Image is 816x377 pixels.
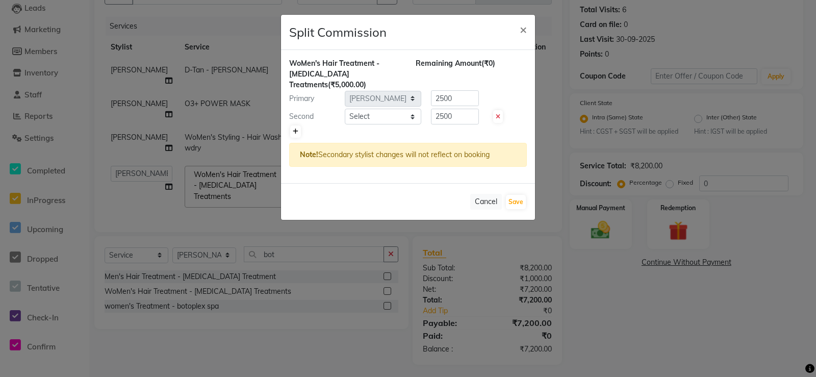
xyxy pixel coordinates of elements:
div: Second [282,111,345,122]
h4: Split Commission [289,23,387,41]
span: WoMen's Hair Treatment - [MEDICAL_DATA] Treatments [289,59,379,89]
span: Remaining Amount [416,59,481,68]
div: Secondary stylist changes will not reflect on booking [289,143,527,167]
button: Save [506,195,526,209]
button: Cancel [470,194,502,210]
span: (₹0) [481,59,495,68]
strong: Note! [300,150,318,159]
div: Primary [282,93,345,104]
button: Close [512,15,535,43]
span: (₹5,000.00) [328,80,366,89]
span: × [520,21,527,37]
